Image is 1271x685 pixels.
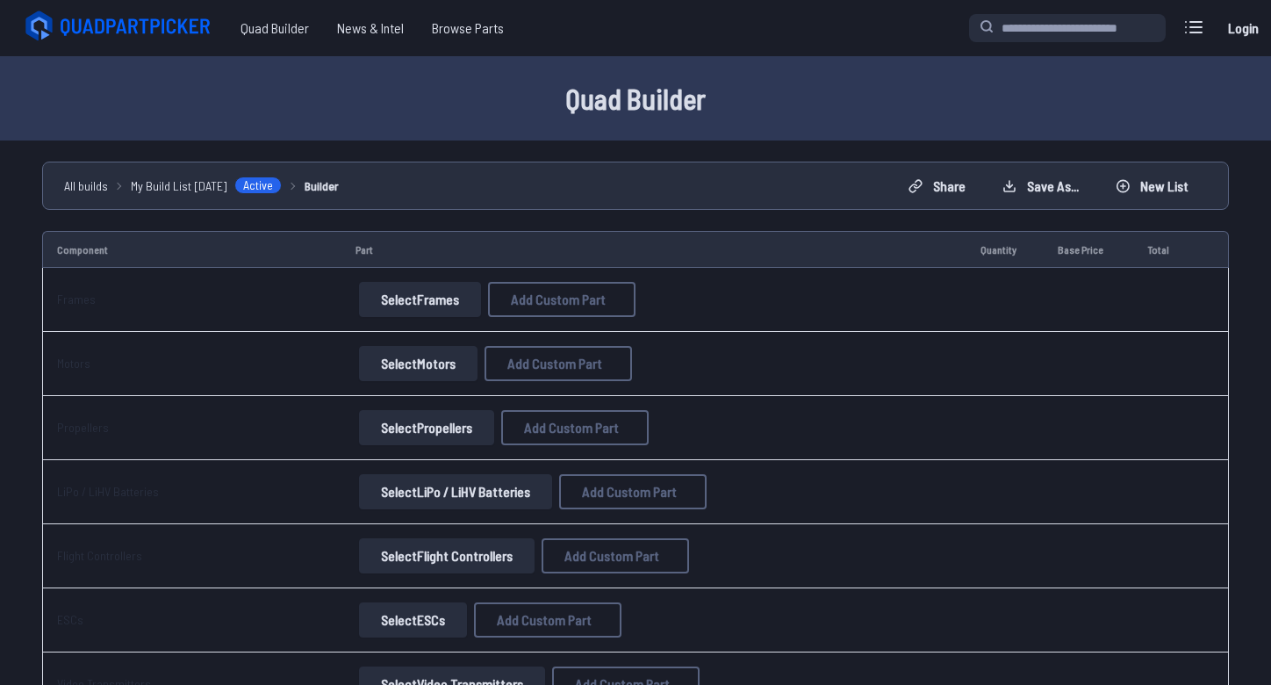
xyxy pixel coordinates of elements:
td: Part [341,231,966,268]
a: Login [1222,11,1264,46]
a: My Build List [DATE]Active [131,177,282,195]
a: SelectFlight Controllers [355,538,538,573]
td: Component [42,231,341,268]
a: LiPo / LiHV Batteries [57,484,159,499]
a: SelectMotors [355,346,481,381]
a: SelectFrames [355,282,485,317]
a: Motors [57,356,90,371]
button: SelectESCs [359,602,467,638]
button: Add Custom Part [542,538,689,573]
a: Frames [57,292,96,306]
a: SelectESCs [355,602,470,638]
span: Add Custom Part [511,292,606,306]
a: News & Intel [323,11,418,46]
a: Flight Controllers [57,548,142,563]
button: Add Custom Part [501,410,649,445]
button: Add Custom Part [474,602,621,638]
button: Save as... [987,172,1094,200]
span: Add Custom Part [507,357,602,371]
button: SelectFlight Controllers [359,538,535,573]
button: SelectPropellers [359,410,494,445]
button: SelectFrames [359,282,481,317]
td: Base Price [1044,231,1133,268]
button: Add Custom Part [559,474,707,509]
span: My Build List [DATE] [131,177,227,195]
a: Propellers [57,420,109,435]
button: SelectLiPo / LiHV Batteries [359,474,552,509]
a: SelectPropellers [355,410,498,445]
td: Total [1133,231,1194,268]
a: Builder [305,177,339,195]
a: All builds [64,177,108,195]
span: Active [234,177,282,194]
button: New List [1101,172,1203,200]
span: Add Custom Part [564,549,659,563]
span: Add Custom Part [524,421,619,435]
a: SelectLiPo / LiHV Batteries [355,474,556,509]
button: Add Custom Part [485,346,632,381]
h1: Quad Builder [74,77,1197,119]
button: Share [894,172,980,200]
button: SelectMotors [359,346,478,381]
a: Browse Parts [418,11,518,46]
a: ESCs [57,612,83,627]
button: Add Custom Part [488,282,635,317]
a: Quad Builder [226,11,323,46]
span: Add Custom Part [582,485,677,499]
span: Add Custom Part [497,613,592,627]
td: Quantity [966,231,1044,268]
